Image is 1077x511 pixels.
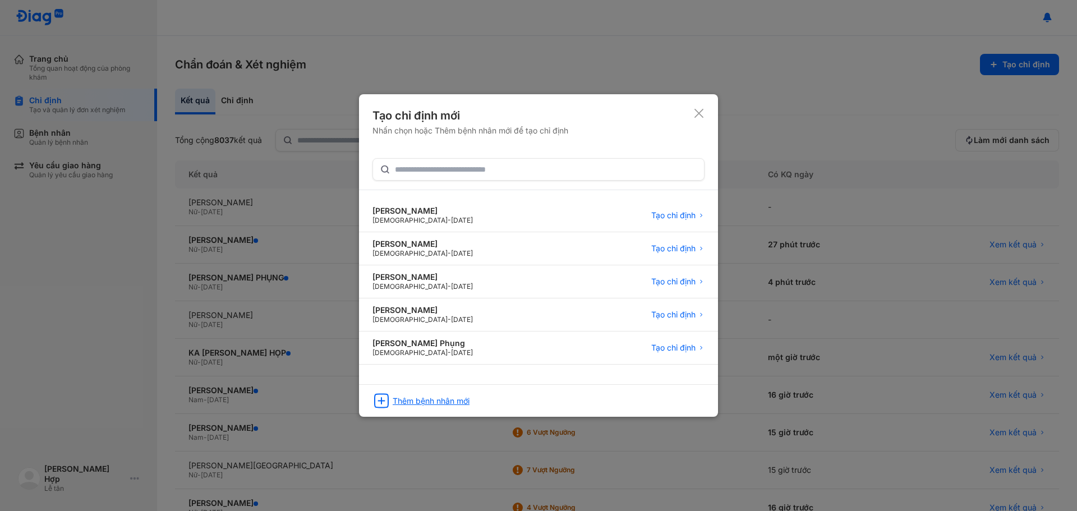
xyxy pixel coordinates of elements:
div: [PERSON_NAME] [372,206,473,216]
span: [DATE] [451,348,473,357]
span: [DATE] [451,315,473,324]
span: - [448,249,451,257]
div: Thêm bệnh nhân mới [393,396,470,406]
span: Tạo chỉ định [651,310,696,320]
div: Tạo chỉ định mới [372,108,568,123]
span: [DEMOGRAPHIC_DATA] [372,216,448,224]
span: - [448,315,451,324]
span: Tạo chỉ định [651,243,696,254]
span: - [448,282,451,291]
div: [PERSON_NAME] [372,239,473,249]
span: - [448,348,451,357]
div: [PERSON_NAME] [372,272,473,282]
span: [DEMOGRAPHIC_DATA] [372,282,448,291]
span: Tạo chỉ định [651,277,696,287]
span: [DEMOGRAPHIC_DATA] [372,348,448,357]
span: [DATE] [451,282,473,291]
div: [PERSON_NAME] [372,305,473,315]
span: Tạo chỉ định [651,210,696,220]
span: [DATE] [451,249,473,257]
span: Tạo chỉ định [651,343,696,353]
span: [DEMOGRAPHIC_DATA] [372,249,448,257]
span: [DATE] [451,216,473,224]
span: [DEMOGRAPHIC_DATA] [372,315,448,324]
div: Nhấn chọn hoặc Thêm bệnh nhân mới để tạo chỉ định [372,126,568,136]
span: - [448,216,451,224]
div: [PERSON_NAME] Phụng [372,338,473,348]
